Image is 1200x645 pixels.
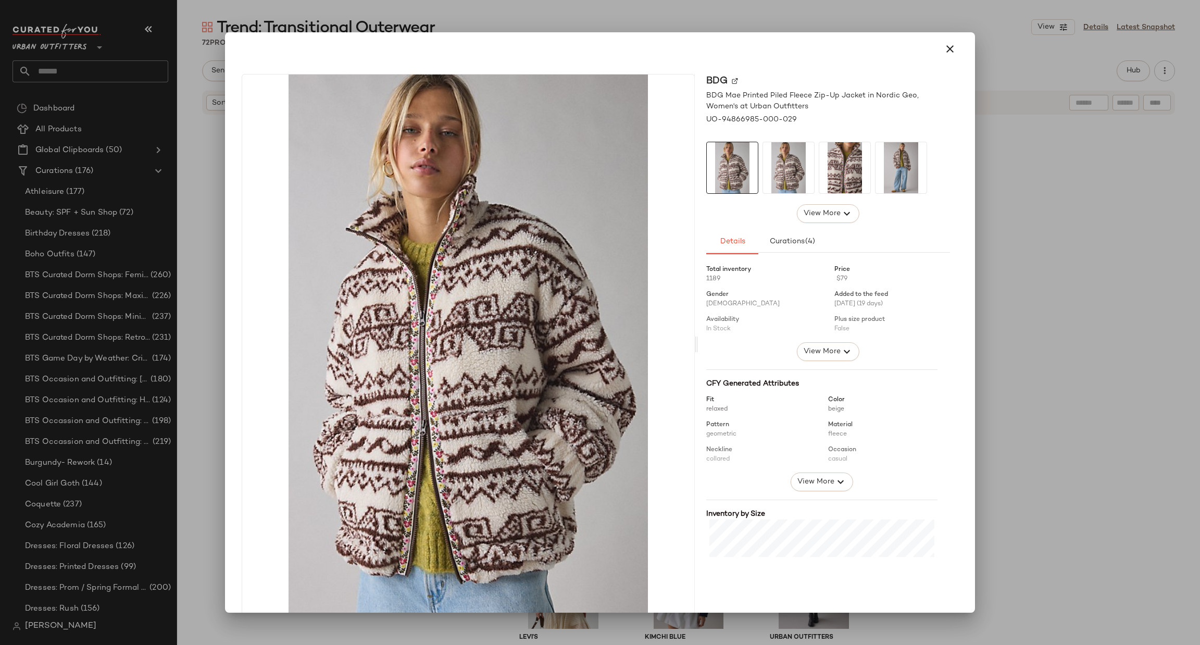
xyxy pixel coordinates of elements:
img: 94866985_029_b [707,142,758,193]
span: View More [803,345,841,358]
span: UO-94866985-000-029 [706,114,797,125]
div: CFY Generated Attributes [706,378,938,389]
span: (4) [805,238,815,246]
span: BDG [706,74,728,88]
img: 94866985_029_b2 [819,142,870,193]
span: Details [719,238,745,246]
button: View More [797,342,859,361]
img: 94866985_029_b [763,142,814,193]
span: View More [803,207,841,220]
span: View More [797,476,834,488]
img: svg%3e [732,78,738,84]
img: 94866985_029_b3 [876,142,927,193]
button: View More [797,204,859,223]
span: BDG Mae Printed Piled Fleece Zip-Up Jacket in Nordic Geo, Women's at Urban Outfitters [706,90,950,112]
button: View More [791,473,853,491]
img: 94866985_029_b [242,75,694,614]
div: Inventory by Size [706,508,938,519]
span: Curations [769,238,816,246]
